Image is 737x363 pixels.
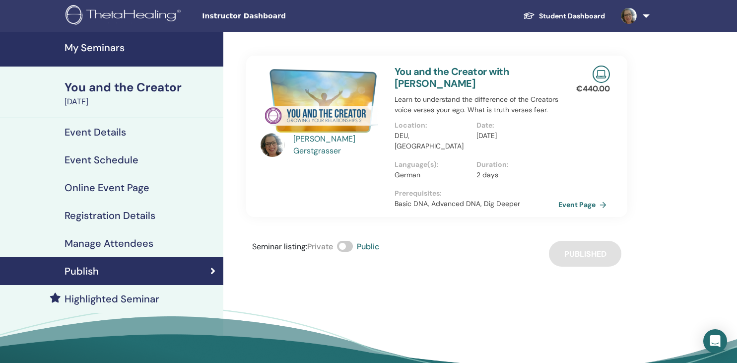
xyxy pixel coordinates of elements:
[476,159,552,170] p: Duration :
[395,65,509,90] a: You and the Creator with [PERSON_NAME]
[202,11,351,21] span: Instructor Dashboard
[307,241,333,252] span: Private
[395,170,470,180] p: German
[252,241,307,252] span: Seminar listing :
[65,126,126,138] h4: Event Details
[261,133,284,157] img: default.jpg
[515,7,613,25] a: Student Dashboard
[65,265,99,277] h4: Publish
[476,120,552,131] p: Date :
[395,94,558,115] p: Learn to understand the difference of the Creators voice verses your ego. What is truth verses fear.
[476,131,552,141] p: [DATE]
[65,154,138,166] h4: Event Schedule
[65,210,155,221] h4: Registration Details
[66,5,184,27] img: logo.png
[293,133,385,157] a: [PERSON_NAME] Gerstgrasser
[703,329,727,353] div: Open Intercom Messenger
[65,182,149,194] h4: Online Event Page
[523,11,535,20] img: graduation-cap-white.svg
[261,66,383,136] img: You and the Creator
[476,170,552,180] p: 2 days
[558,197,610,212] a: Event Page
[65,96,217,108] div: [DATE]
[576,83,610,95] p: € 440.00
[65,293,159,305] h4: Highlighted Seminar
[65,42,217,54] h4: My Seminars
[395,199,558,209] p: Basic DNA, Advanced DNA, Dig Deeper
[395,120,470,131] p: Location :
[357,241,379,252] span: Public
[65,237,153,249] h4: Manage Attendees
[593,66,610,83] img: Live Online Seminar
[395,131,470,151] p: DEU, [GEOGRAPHIC_DATA]
[395,188,558,199] p: Prerequisites :
[59,79,223,108] a: You and the Creator[DATE]
[395,159,470,170] p: Language(s) :
[621,8,637,24] img: default.jpg
[65,79,217,96] div: You and the Creator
